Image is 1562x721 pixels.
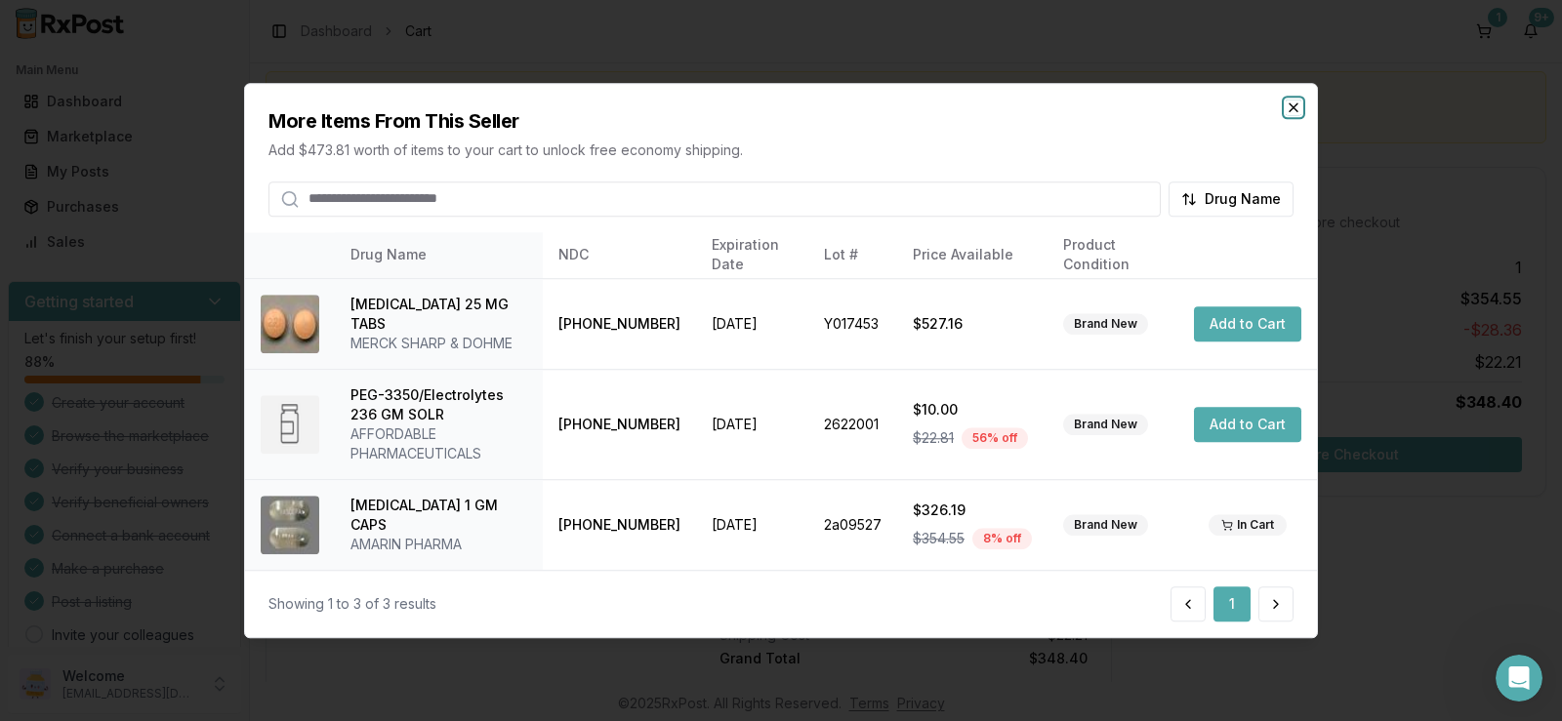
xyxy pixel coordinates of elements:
div: $10.00 [913,400,1032,420]
img: Januvia 25 MG TABS [261,295,319,353]
h2: More Items From This Seller [268,107,1294,135]
td: [DATE] [696,480,808,571]
td: [PHONE_NUMBER] [543,279,696,370]
iframe: Intercom live chat [1496,655,1542,701]
img: PEG-3350/Electrolytes 236 GM SOLR [261,395,319,454]
th: Lot # [808,232,897,279]
div: [MEDICAL_DATA] 25 MG TABS [350,295,527,334]
td: 2622001 [808,370,897,480]
button: Add to Cart [1194,407,1301,442]
td: 2a09527 [808,480,897,571]
button: Drug Name [1169,181,1294,217]
div: [MEDICAL_DATA] 1 GM CAPS [350,496,527,535]
div: 56 % off [962,427,1028,449]
td: [DATE] [696,370,808,480]
th: Drug Name [335,232,543,279]
th: NDC [543,232,696,279]
th: Expiration Date [696,232,808,279]
div: $527.16 [913,314,1032,334]
div: AMARIN PHARMA [350,535,527,554]
div: MERCK SHARP & DOHME [350,334,527,353]
span: $22.81 [913,428,954,448]
div: Brand New [1063,313,1148,335]
div: In Cart [1209,514,1287,536]
span: $354.55 [913,529,965,548]
th: Price Available [897,232,1048,279]
span: Drug Name [1205,189,1281,209]
td: Y017453 [808,279,897,370]
div: Brand New [1063,414,1148,435]
div: $326.19 [913,501,1032,520]
div: PEG-3350/Electrolytes 236 GM SOLR [350,385,527,424]
button: Add to Cart [1194,306,1301,341]
div: 8 % off [972,528,1032,549]
div: Brand New [1063,514,1148,536]
td: [DATE] [696,279,808,370]
div: AFFORDABLE PHARMACEUTICALS [350,424,527,463]
td: [PHONE_NUMBER] [543,370,696,480]
p: Add $473.81 worth of items to your cart to unlock free economy shipping. [268,140,1294,160]
td: [PHONE_NUMBER] [543,480,696,571]
img: Vascepa 1 GM CAPS [261,496,319,554]
div: Showing 1 to 3 of 3 results [268,594,436,614]
button: 1 [1213,586,1251,621]
th: Product Condition [1048,232,1178,279]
